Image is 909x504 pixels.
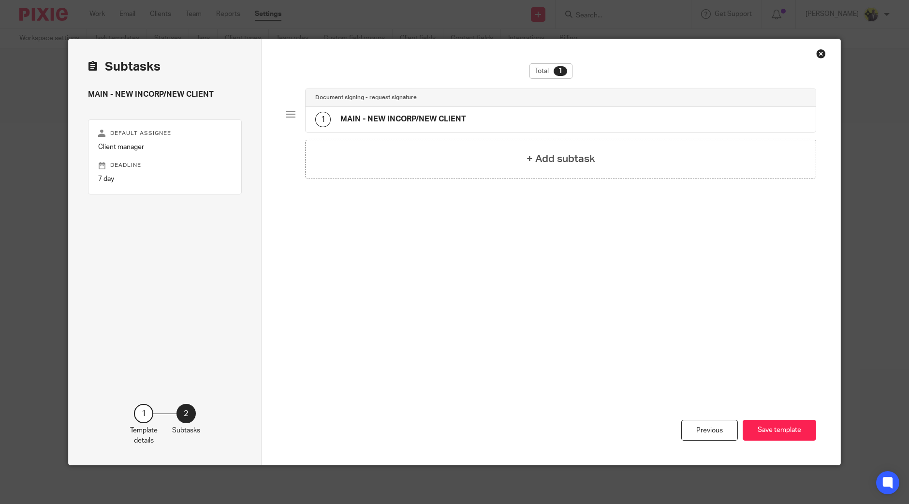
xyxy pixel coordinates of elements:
[98,142,232,152] p: Client manager
[88,89,242,100] h4: MAIN - NEW INCORP/NEW CLIENT
[130,426,158,445] p: Template details
[527,151,595,166] h4: + Add subtask
[681,420,738,441] div: Previous
[743,420,816,441] button: Save template
[315,94,417,102] h4: Document signing - request signature
[529,63,572,79] div: Total
[98,174,232,184] p: 7 day
[172,426,200,435] p: Subtasks
[134,404,153,423] div: 1
[88,59,161,75] h2: Subtasks
[315,112,331,127] div: 1
[340,114,466,124] h4: MAIN - NEW INCORP/NEW CLIENT
[98,162,232,169] p: Deadline
[176,404,196,423] div: 2
[554,66,567,76] div: 1
[98,130,232,137] p: Default assignee
[816,49,826,59] div: Close this dialog window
